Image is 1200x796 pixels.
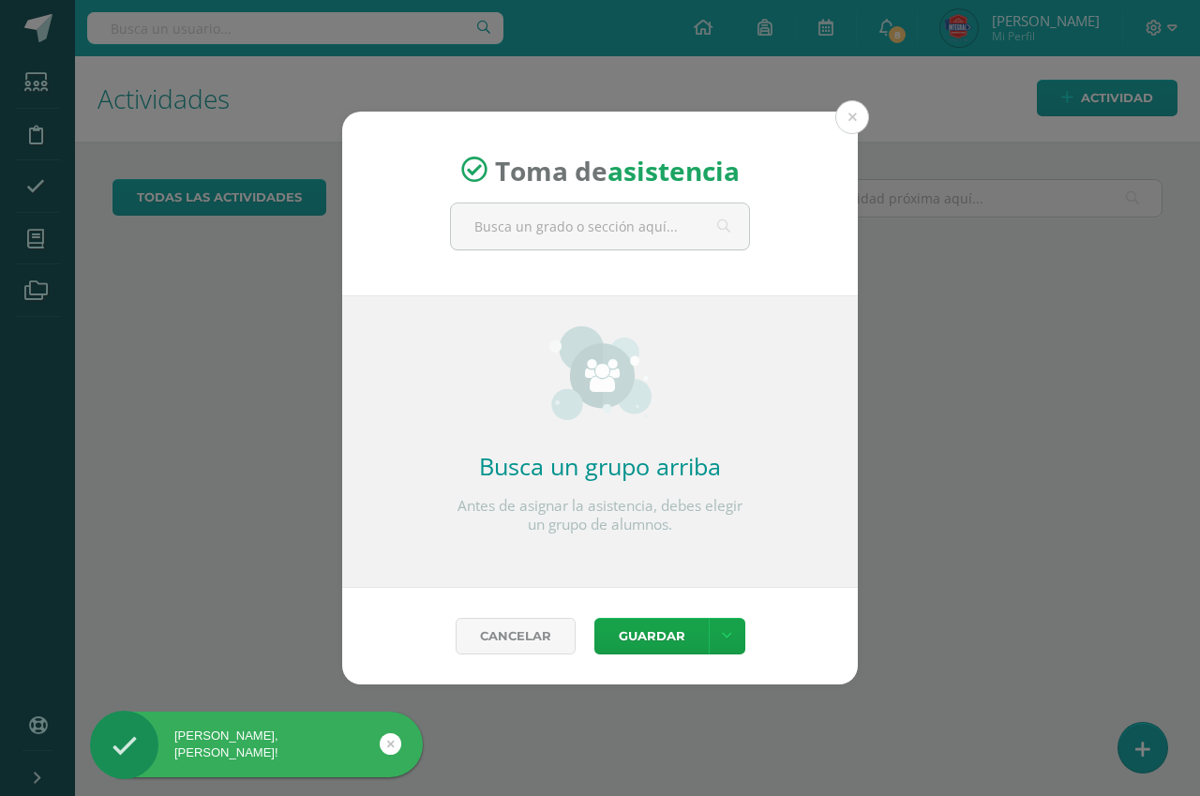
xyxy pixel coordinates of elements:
img: groups_small.png [549,326,652,420]
h2: Busca un grupo arriba [450,450,750,482]
strong: asistencia [607,152,740,188]
button: Guardar [594,618,709,654]
p: Antes de asignar la asistencia, debes elegir un grupo de alumnos. [450,497,750,534]
span: Toma de [495,152,740,188]
a: Cancelar [456,618,576,654]
div: [PERSON_NAME], [PERSON_NAME]! [90,728,423,761]
button: Close (Esc) [835,100,869,134]
input: Busca un grado o sección aquí... [451,203,749,249]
